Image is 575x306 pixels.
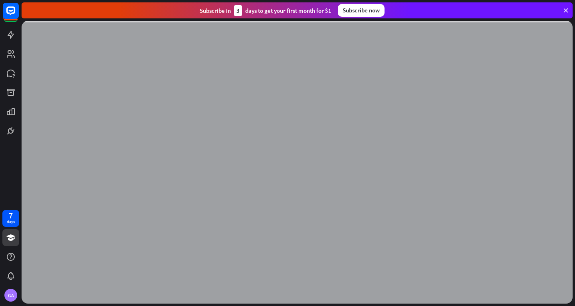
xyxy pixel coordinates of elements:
div: days [7,219,15,225]
div: GA [4,289,17,302]
div: Subscribe now [338,4,385,17]
div: 7 [9,212,13,219]
div: Subscribe in days to get your first month for $1 [200,5,331,16]
div: 3 [234,5,242,16]
a: 7 days [2,210,19,227]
